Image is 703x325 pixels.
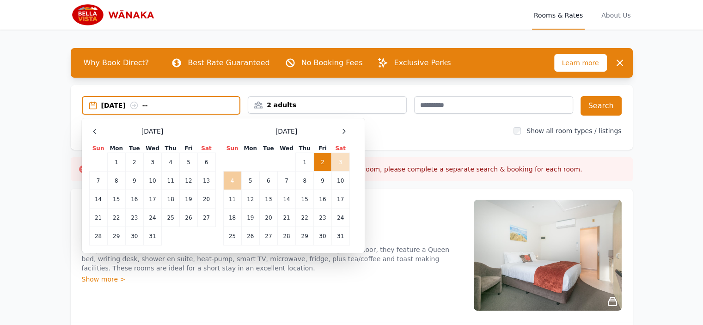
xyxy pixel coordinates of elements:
[248,100,406,110] div: 2 adults
[107,144,125,153] th: Mon
[125,144,143,153] th: Tue
[197,190,215,208] td: 20
[277,190,295,208] td: 14
[241,144,259,153] th: Mon
[277,227,295,245] td: 28
[143,172,161,190] td: 10
[223,208,241,227] td: 18
[107,172,125,190] td: 8
[162,153,180,172] td: 4
[296,227,314,245] td: 29
[277,144,295,153] th: Wed
[125,208,143,227] td: 23
[331,172,349,190] td: 10
[241,208,259,227] td: 19
[296,153,314,172] td: 1
[296,208,314,227] td: 22
[259,172,277,190] td: 6
[259,190,277,208] td: 13
[162,172,180,190] td: 11
[223,172,241,190] td: 4
[296,172,314,190] td: 8
[107,190,125,208] td: 15
[241,227,259,245] td: 26
[125,190,143,208] td: 16
[71,4,160,26] img: Bella Vista Wanaka
[331,153,349,172] td: 3
[223,144,241,153] th: Sun
[223,227,241,245] td: 25
[314,144,331,153] th: Fri
[125,172,143,190] td: 9
[89,190,107,208] td: 14
[554,54,607,72] span: Learn more
[197,144,215,153] th: Sat
[141,127,163,136] span: [DATE]
[143,227,161,245] td: 31
[197,153,215,172] td: 6
[331,227,349,245] td: 31
[162,208,180,227] td: 25
[526,127,621,135] label: Show all room types / listings
[76,54,157,72] span: Why Book Direct?
[107,153,125,172] td: 1
[394,57,451,68] p: Exclusive Perks
[89,144,107,153] th: Sun
[296,190,314,208] td: 15
[275,127,297,136] span: [DATE]
[296,144,314,153] th: Thu
[331,144,349,153] th: Sat
[197,172,215,190] td: 13
[125,153,143,172] td: 2
[143,144,161,153] th: Wed
[101,101,240,110] div: [DATE] --
[581,96,622,116] button: Search
[314,172,331,190] td: 9
[259,144,277,153] th: Tue
[314,190,331,208] td: 16
[331,208,349,227] td: 24
[107,227,125,245] td: 29
[197,208,215,227] td: 27
[125,227,143,245] td: 30
[89,208,107,227] td: 21
[82,275,463,284] div: Show more >
[180,208,197,227] td: 26
[180,144,197,153] th: Fri
[180,190,197,208] td: 19
[223,190,241,208] td: 11
[180,172,197,190] td: 12
[241,172,259,190] td: 5
[162,190,180,208] td: 18
[314,153,331,172] td: 2
[180,153,197,172] td: 5
[314,227,331,245] td: 30
[143,208,161,227] td: 24
[259,227,277,245] td: 27
[89,172,107,190] td: 7
[188,57,269,68] p: Best Rate Guaranteed
[301,57,363,68] p: No Booking Fees
[143,190,161,208] td: 17
[331,190,349,208] td: 17
[277,172,295,190] td: 7
[162,144,180,153] th: Thu
[259,208,277,227] td: 20
[314,208,331,227] td: 23
[89,227,107,245] td: 28
[82,245,463,273] p: Enjoy mountain views from our Compact Studios. Located upstairs and on the ground floor, they fea...
[241,190,259,208] td: 12
[277,208,295,227] td: 21
[143,153,161,172] td: 3
[107,208,125,227] td: 22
